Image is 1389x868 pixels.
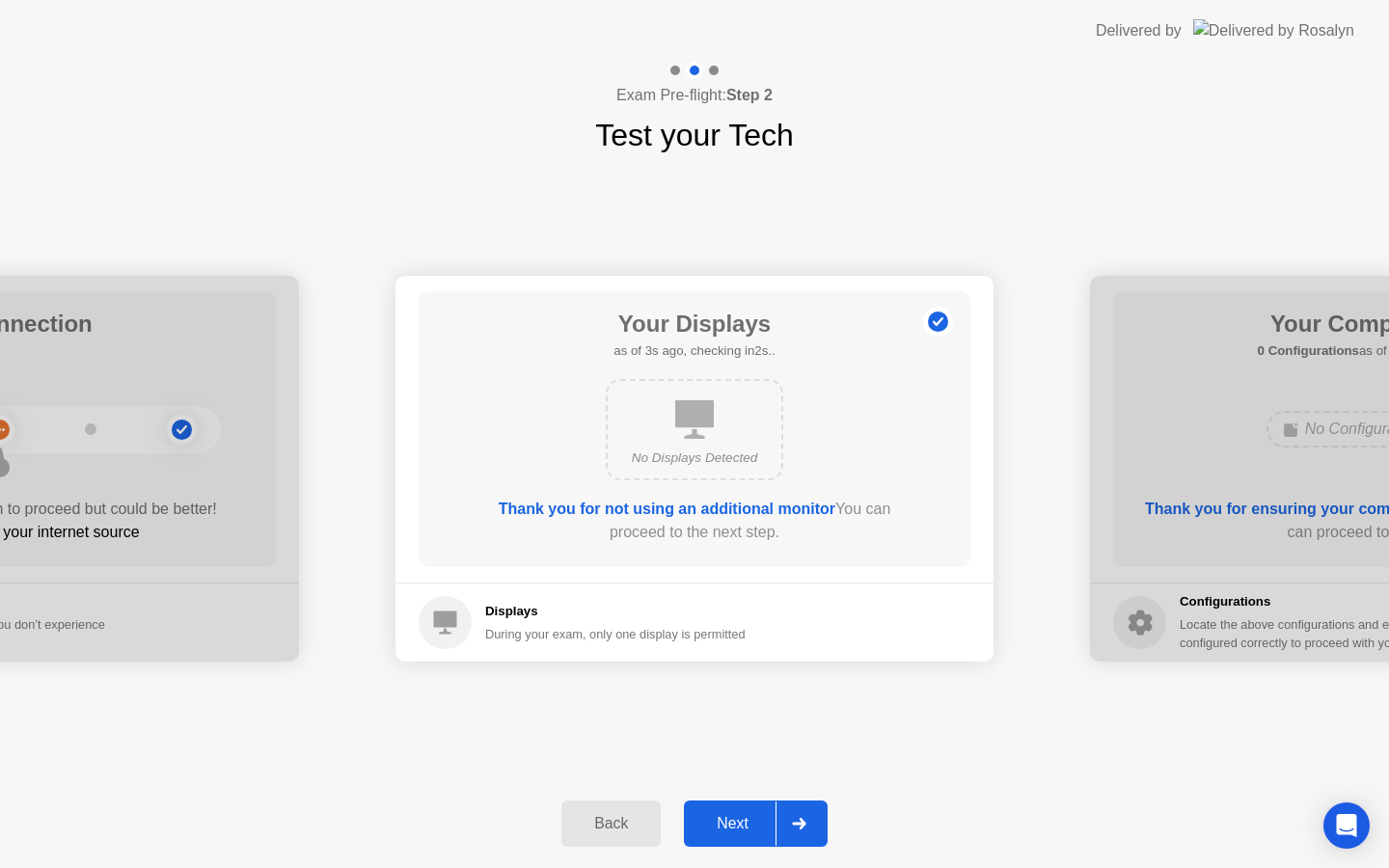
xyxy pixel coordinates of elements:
[595,112,794,158] h1: Test your Tech
[613,307,775,341] h1: Your Displays
[485,602,746,621] h5: Displays
[485,625,746,643] div: During your exam, only one display is permitted
[684,800,828,847] button: Next
[561,800,661,847] button: Back
[567,815,655,832] div: Back
[623,448,766,468] div: No Displays Detected
[474,498,915,544] div: You can proceed to the next step.
[499,501,835,517] b: Thank you for not using an additional monitor
[726,87,773,103] b: Step 2
[613,341,775,361] h5: as of 3s ago, checking in2s..
[616,84,773,107] h4: Exam Pre-flight:
[1193,19,1354,41] img: Delivered by Rosalyn
[1323,802,1370,849] div: Open Intercom Messenger
[690,815,776,832] div: Next
[1096,19,1182,42] div: Delivered by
